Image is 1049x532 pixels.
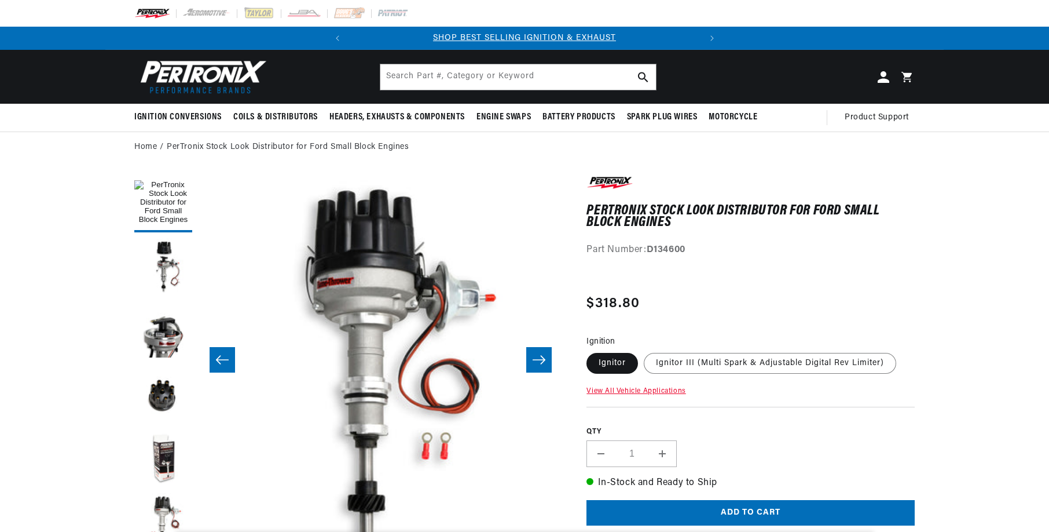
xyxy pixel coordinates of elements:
label: QTY [586,427,915,437]
button: Load image 4 in gallery view [134,366,192,424]
button: Load image 2 in gallery view [134,238,192,296]
button: Search Part #, Category or Keyword [630,64,656,90]
button: Add to cart [586,500,915,526]
a: View All Vehicle Applications [586,388,685,395]
summary: Coils & Distributors [228,104,324,131]
img: Pertronix [134,57,267,97]
span: $318.80 [586,293,640,314]
summary: Headers, Exhausts & Components [324,104,471,131]
button: Load image 1 in gallery view [134,174,192,232]
h1: PerTronix Stock Look Distributor for Ford Small Block Engines [586,205,915,229]
strong: D134600 [647,245,685,254]
slideshow-component: Translation missing: en.sections.announcements.announcement_bar [105,27,944,50]
span: Battery Products [542,111,615,123]
input: Search Part #, Category or Keyword [380,64,656,90]
span: Coils & Distributors [233,111,318,123]
span: Motorcycle [709,111,757,123]
a: PerTronix Stock Look Distributor for Ford Small Block Engines [167,141,409,154]
summary: Spark Plug Wires [621,104,703,131]
label: Ignitor III (Multi Spark & Adjustable Digital Rev Limiter) [644,353,896,374]
span: Engine Swaps [476,111,531,123]
div: 1 of 2 [349,32,700,45]
summary: Ignition Conversions [134,104,228,131]
span: Product Support [845,111,909,124]
button: Translation missing: en.sections.announcements.previous_announcement [326,27,349,50]
label: Ignitor [586,353,638,374]
button: Slide left [210,347,235,373]
button: Load image 5 in gallery view [134,429,192,487]
button: Slide right [526,347,552,373]
a: Home [134,141,157,154]
span: Ignition Conversions [134,111,222,123]
summary: Motorcycle [703,104,763,131]
button: Translation missing: en.sections.announcements.next_announcement [700,27,724,50]
div: Announcement [349,32,700,45]
summary: Battery Products [537,104,621,131]
span: Headers, Exhausts & Components [329,111,465,123]
p: In-Stock and Ready to Ship [586,476,915,491]
legend: Ignition [586,336,616,348]
nav: breadcrumbs [134,141,915,154]
button: Load image 3 in gallery view [134,302,192,360]
summary: Engine Swaps [471,104,537,131]
a: SHOP BEST SELLING IGNITION & EXHAUST [433,34,616,42]
summary: Product Support [845,104,915,132]
span: Spark Plug Wires [627,111,698,123]
div: Part Number: [586,243,915,258]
